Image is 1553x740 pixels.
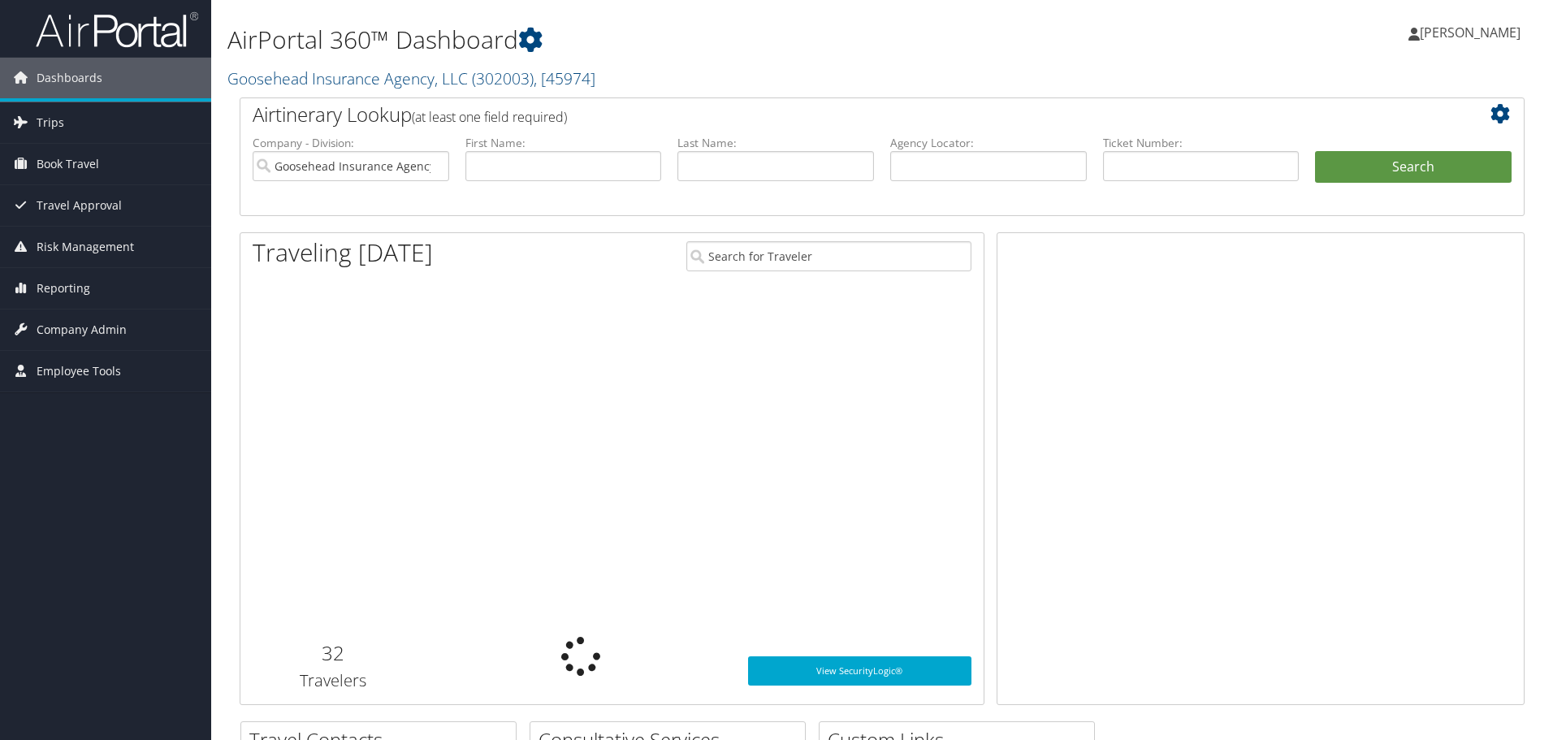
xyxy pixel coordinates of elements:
[37,351,121,392] span: Employee Tools
[253,639,414,667] h2: 32
[37,227,134,267] span: Risk Management
[227,67,595,89] a: Goosehead Insurance Agency, LLC
[37,185,122,226] span: Travel Approval
[253,236,433,270] h1: Traveling [DATE]
[748,656,971,686] a: View SecurityLogic®
[253,669,414,692] h3: Travelers
[1103,135,1300,151] label: Ticket Number:
[534,67,595,89] span: , [ 45974 ]
[36,11,198,49] img: airportal-logo.png
[253,101,1404,128] h2: Airtinerary Lookup
[37,268,90,309] span: Reporting
[677,135,874,151] label: Last Name:
[253,135,449,151] label: Company - Division:
[472,67,534,89] span: ( 302003 )
[37,102,64,143] span: Trips
[1408,8,1537,57] a: [PERSON_NAME]
[412,108,567,126] span: (at least one field required)
[37,309,127,350] span: Company Admin
[890,135,1087,151] label: Agency Locator:
[1420,24,1521,41] span: [PERSON_NAME]
[37,144,99,184] span: Book Travel
[686,241,971,271] input: Search for Traveler
[37,58,102,98] span: Dashboards
[465,135,662,151] label: First Name:
[227,23,1101,57] h1: AirPortal 360™ Dashboard
[1315,151,1512,184] button: Search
